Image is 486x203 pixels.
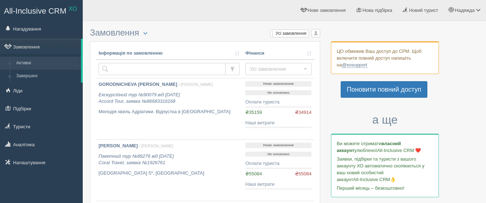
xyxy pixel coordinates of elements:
[245,50,312,57] a: Фінанси
[90,28,320,38] h3: Замовлення
[178,82,213,87] span: / [PERSON_NAME]
[245,90,312,96] p: Не оплачено
[99,170,240,177] p: [GEOGRAPHIC_DATA] 5*, [GEOGRAPHIC_DATA]
[245,63,312,75] button: Усі замовлення
[245,152,312,157] p: Не оплачено
[99,50,240,57] a: Інформація по замовленню
[99,153,174,166] i: Пакетний тур №89276 від [DATE] Coral Travel, заявка №1926761
[13,57,81,70] a: Активні
[245,171,262,176] span: ₴55084
[342,62,367,68] a: @xosupport
[245,160,312,167] div: Оплати туриста
[245,110,262,115] span: ₴35159
[13,70,81,83] a: Завершені
[331,41,439,74] div: ЦО обмежив Ваш доступ до СРМ. Щоб включити повний доступ напишіть на
[337,140,433,154] p: Ви можете отримати улюбленої
[295,109,312,116] span: ₴34914
[245,120,312,126] div: Наші витрати
[99,63,226,75] input: Пошук за номером замовлення, ПІБ або паспортом туриста
[331,114,439,126] h3: а ще
[245,143,312,148] p: Нове замовлення
[337,141,401,153] b: власний аккаунт
[337,156,433,183] p: Заявки, підбірки та туристи з вашого аккаунту ХО автоматично скопіюються у ваш новий особистий ак...
[353,177,396,182] span: All-Inclusive CRM👌
[295,171,312,177] span: ₴55084
[308,8,346,13] span: Нове замовлення
[271,30,309,37] label: Усі замовлення
[69,6,77,12] sup: XO
[0,0,82,20] a: All-Inclusive CRM XO
[245,181,312,188] div: Наші витрати
[99,82,177,87] b: GORODNICHEVA [PERSON_NAME]
[4,6,67,15] span: All-Inclusive CRM
[245,81,312,87] p: Нове замовлення
[455,8,475,13] span: Надежда
[139,144,173,148] span: / [PERSON_NAME]
[96,78,242,139] a: GORODNICHEVA [PERSON_NAME] / [PERSON_NAME] Екскурсійний тур №90079 від [DATE]Accord Tour, заявка ...
[250,65,302,73] span: Усі замовлення
[245,99,312,106] div: Оплати туриста
[409,8,438,13] span: Новий турист
[341,81,427,98] a: Поновити повний доступ
[96,140,242,201] a: [PERSON_NAME] / [PERSON_NAME] Пакетний тур №89276 від [DATE]Coral Travel, заявка №1926761 [GEOGRA...
[377,148,421,153] span: All-Inclusive CRM ❤️
[363,8,392,13] span: Нова підбірка
[99,92,180,104] i: Екскурсійний тур №90079 від [DATE] Accord Tour, заявка №86683316168
[99,143,138,148] b: [PERSON_NAME]
[99,109,240,115] p: Мелодія хвиль Адріатики. Відпустка в [GEOGRAPHIC_DATA]
[337,185,433,192] p: Перший місяць – безкоштовно!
